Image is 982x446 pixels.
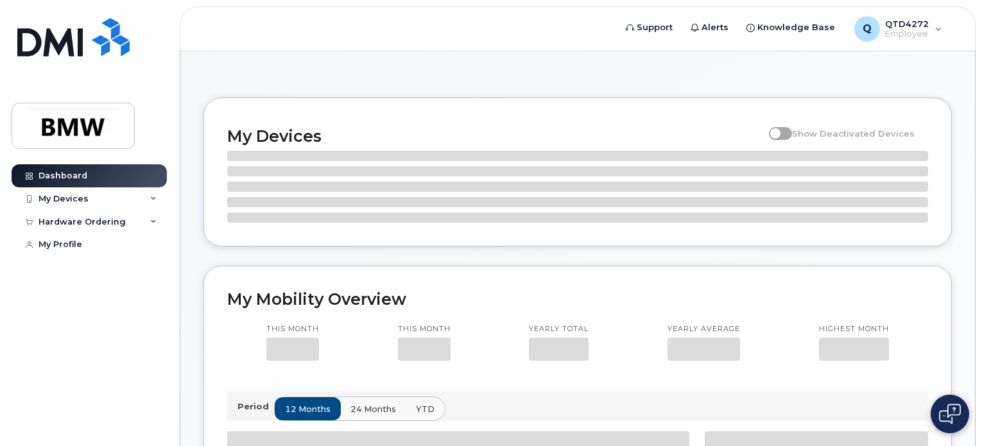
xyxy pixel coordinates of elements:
[529,324,589,334] p: Yearly total
[792,128,915,139] span: Show Deactivated Devices
[769,121,779,132] input: Show Deactivated Devices
[227,126,762,146] h2: My Devices
[227,289,928,309] h2: My Mobility Overview
[398,324,451,334] p: This month
[416,403,435,415] span: YTD
[668,324,740,334] p: Yearly average
[350,403,396,415] span: 24 months
[237,400,274,413] p: Period
[819,324,889,334] p: Highest month
[939,404,961,424] img: Open chat
[266,324,319,334] p: This month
